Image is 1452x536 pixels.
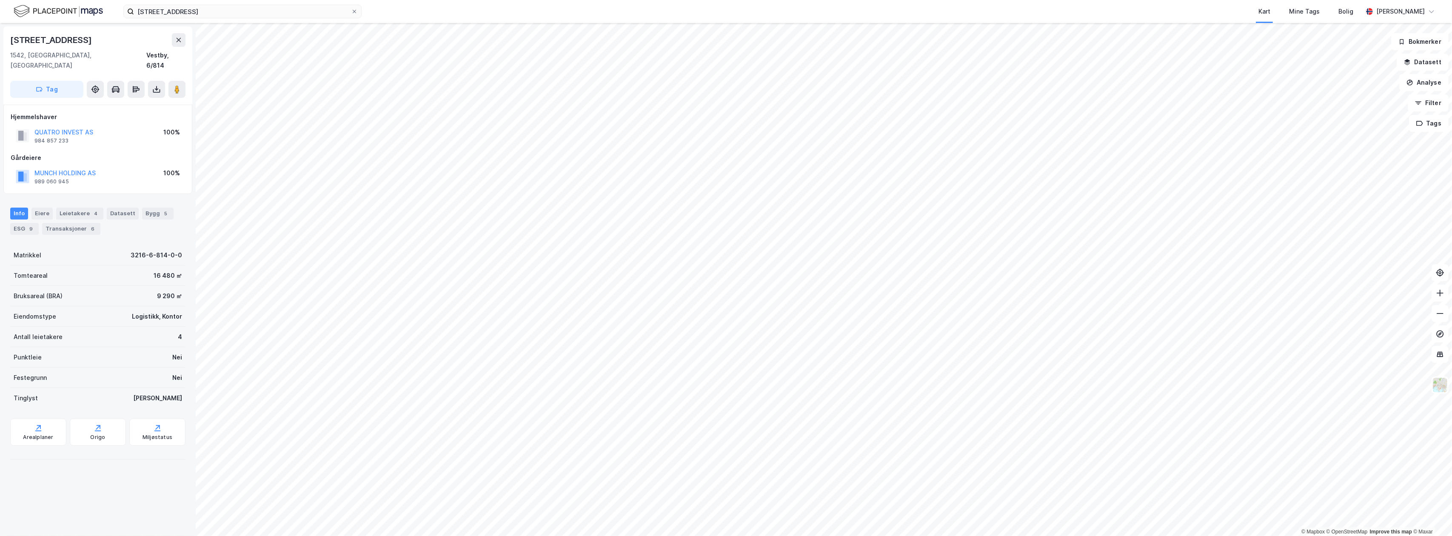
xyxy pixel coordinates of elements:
div: Antall leietakere [14,332,63,342]
div: [STREET_ADDRESS] [10,33,94,47]
div: [PERSON_NAME] [1376,6,1425,17]
div: Bruksareal (BRA) [14,291,63,301]
div: Bolig [1338,6,1353,17]
div: Tomteareal [14,271,48,281]
div: Vestby, 6/814 [146,50,185,71]
img: Z [1432,377,1448,393]
div: 1542, [GEOGRAPHIC_DATA], [GEOGRAPHIC_DATA] [10,50,146,71]
div: 5 [162,209,170,218]
div: 3216-6-814-0-0 [131,250,182,260]
div: Arealplaner [23,434,53,441]
div: Eiere [31,208,53,220]
div: Leietakere [56,208,103,220]
a: OpenStreetMap [1326,529,1368,535]
button: Datasett [1397,54,1449,71]
div: [PERSON_NAME] [133,393,182,403]
div: Logistikk, Kontor [132,311,182,322]
img: logo.f888ab2527a4732fd821a326f86c7f29.svg [14,4,103,19]
div: Eiendomstype [14,311,56,322]
div: 4 [178,332,182,342]
div: Info [10,208,28,220]
button: Tags [1409,115,1449,132]
div: 9 [27,225,35,233]
div: Nei [172,373,182,383]
button: Filter [1408,94,1449,111]
button: Bokmerker [1391,33,1449,50]
div: Kart [1258,6,1270,17]
div: 16 480 ㎡ [154,271,182,281]
div: Hjemmelshaver [11,112,185,122]
div: 100% [163,168,180,178]
iframe: Chat Widget [1409,495,1452,536]
div: 9 290 ㎡ [157,291,182,301]
div: 4 [91,209,100,218]
div: 989 060 945 [34,178,69,185]
div: Kontrollprogram for chat [1409,495,1452,536]
div: 100% [163,127,180,137]
div: Datasett [107,208,139,220]
div: Gårdeiere [11,153,185,163]
div: Transaksjoner [42,223,100,235]
div: Bygg [142,208,174,220]
div: Punktleie [14,352,42,362]
div: Origo [91,434,106,441]
a: Improve this map [1370,529,1412,535]
input: Søk på adresse, matrikkel, gårdeiere, leietakere eller personer [134,5,351,18]
div: Nei [172,352,182,362]
div: Festegrunn [14,373,47,383]
div: Mine Tags [1289,6,1320,17]
a: Mapbox [1301,529,1325,535]
button: Tag [10,81,83,98]
div: 6 [88,225,97,233]
button: Analyse [1399,74,1449,91]
div: Tinglyst [14,393,38,403]
div: ESG [10,223,39,235]
div: 984 857 233 [34,137,68,144]
div: Matrikkel [14,250,41,260]
div: Miljøstatus [143,434,172,441]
